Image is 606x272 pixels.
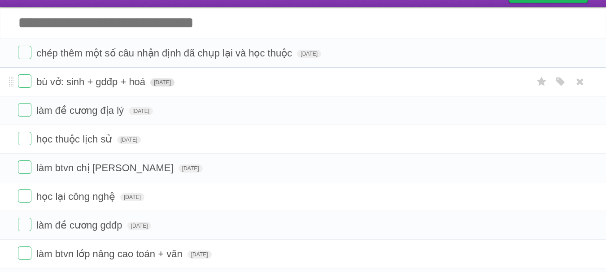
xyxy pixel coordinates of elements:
[18,74,31,88] label: Done
[117,136,141,144] span: [DATE]
[129,107,153,115] span: [DATE]
[36,220,124,231] span: làm đề cương gdđp
[36,134,114,145] span: học thuộc lịch sử
[36,105,126,116] span: làm đề cương địa lý
[533,74,550,89] label: Star task
[18,218,31,231] label: Done
[36,47,294,59] span: chép thêm một số câu nhận định đã chụp lại và học thuộc
[179,164,203,173] span: [DATE]
[36,162,176,173] span: làm btvn chị [PERSON_NAME]
[18,189,31,203] label: Done
[18,46,31,59] label: Done
[127,222,152,230] span: [DATE]
[18,132,31,145] label: Done
[18,246,31,260] label: Done
[297,50,321,58] span: [DATE]
[36,191,118,202] span: học lại công nghệ
[36,248,185,259] span: làm btvn lớp nâng cao toán + văn
[150,78,174,86] span: [DATE]
[36,76,148,87] span: bù vở: sinh + gdđp + hoá
[187,250,212,259] span: [DATE]
[18,103,31,117] label: Done
[120,193,144,201] span: [DATE]
[18,160,31,174] label: Done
